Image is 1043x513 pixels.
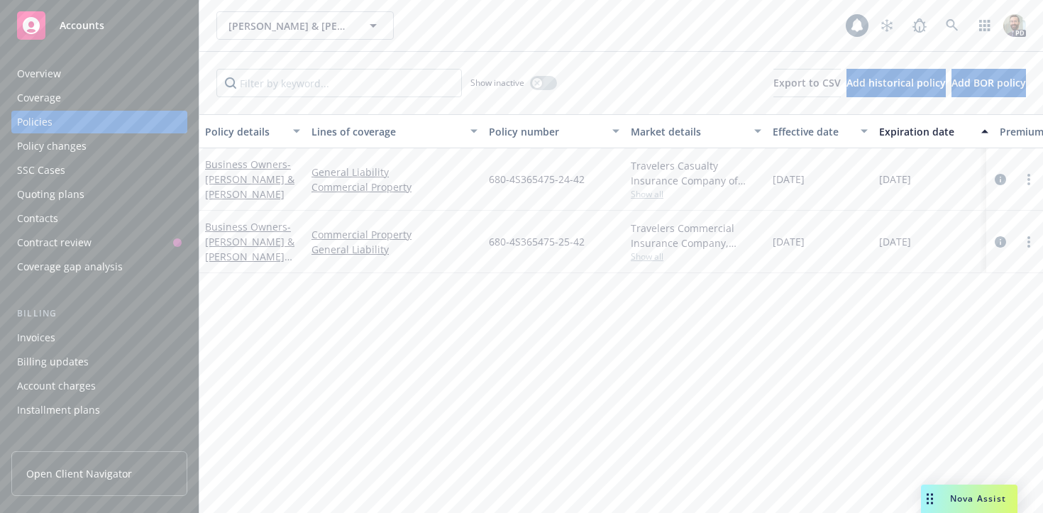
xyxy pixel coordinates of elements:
a: Invoices [11,326,187,349]
button: Market details [625,114,767,148]
div: Account charges [17,375,96,397]
div: Effective date [773,124,852,139]
div: Invoices [17,326,55,349]
button: Lines of coverage [306,114,483,148]
span: Add BOR policy [951,76,1026,89]
span: - [PERSON_NAME] & [PERSON_NAME] [205,158,294,201]
span: 680-4S365475-25-42 [489,234,585,249]
button: Policy details [199,114,306,148]
div: Policy number [489,124,604,139]
div: Billing updates [17,351,89,373]
span: Export to CSV [773,76,841,89]
a: Business Owners [205,220,294,278]
img: photo [1003,14,1026,37]
button: Expiration date [873,114,994,148]
a: Switch app [971,11,999,40]
span: 680-4S365475-24-42 [489,172,585,187]
span: Show all [631,188,761,200]
span: [DATE] [879,172,911,187]
a: Installment plans [11,399,187,421]
a: circleInformation [992,171,1009,188]
div: Lines of coverage [311,124,462,139]
div: Contract review [17,231,92,254]
span: [PERSON_NAME] & [PERSON_NAME] [228,18,351,33]
a: Business Owners [205,158,294,201]
a: circleInformation [992,233,1009,250]
div: Policy changes [17,135,87,158]
span: Show inactive [470,77,524,89]
button: Policy number [483,114,625,148]
div: Travelers Commercial Insurance Company, Travelers Insurance [631,221,761,250]
input: Filter by keyword... [216,69,462,97]
a: Search [938,11,966,40]
span: Add historical policy [846,76,946,89]
div: Contacts [17,207,58,230]
span: Open Client Navigator [26,466,132,481]
span: [DATE] [773,234,805,249]
div: Market details [631,124,746,139]
a: Accounts [11,6,187,45]
a: Contract review [11,231,187,254]
span: Accounts [60,20,104,31]
a: Coverage gap analysis [11,255,187,278]
span: Nova Assist [950,492,1006,504]
a: Stop snowing [873,11,901,40]
button: Add BOR policy [951,69,1026,97]
a: Coverage [11,87,187,109]
div: Quoting plans [17,183,84,206]
a: Report a Bug [905,11,934,40]
div: Overview [17,62,61,85]
a: Account charges [11,375,187,397]
span: Show all [631,250,761,263]
a: Commercial Property [311,227,478,242]
div: Coverage gap analysis [17,255,123,278]
a: General Liability [311,242,478,257]
div: Coverage [17,87,61,109]
div: Drag to move [921,485,939,513]
button: Add historical policy [846,69,946,97]
a: Commercial Property [311,180,478,194]
div: Installment plans [17,399,100,421]
a: SSC Cases [11,159,187,182]
button: [PERSON_NAME] & [PERSON_NAME] [216,11,394,40]
a: Policy changes [11,135,187,158]
div: Billing [11,307,187,321]
button: Export to CSV [773,69,841,97]
div: Policy details [205,124,285,139]
span: [DATE] [879,234,911,249]
a: General Liability [311,165,478,180]
a: Billing updates [11,351,187,373]
div: Policies [17,111,53,133]
a: Quoting plans [11,183,187,206]
a: more [1020,233,1037,250]
span: [DATE] [773,172,805,187]
div: Expiration date [879,124,973,139]
a: Overview [11,62,187,85]
button: Effective date [767,114,873,148]
button: Nova Assist [921,485,1017,513]
a: more [1020,171,1037,188]
a: Policies [11,111,187,133]
a: Contacts [11,207,187,230]
div: Travelers Casualty Insurance Company of America, Travelers Insurance [631,158,761,188]
div: SSC Cases [17,159,65,182]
